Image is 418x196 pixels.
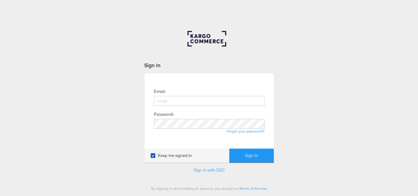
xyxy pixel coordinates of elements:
label: Email: [154,89,166,94]
a: Sign in with SSO [194,167,225,173]
div: By signing in and creating an account, you accept our . [144,186,274,191]
a: Terms of Service [239,186,267,191]
button: Sign In [229,149,274,163]
label: Keep me signed in [151,153,192,159]
a: Forgot your password? [226,129,265,133]
div: Sign In [144,62,274,69]
input: Email [154,96,265,106]
label: Password: [154,111,174,117]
